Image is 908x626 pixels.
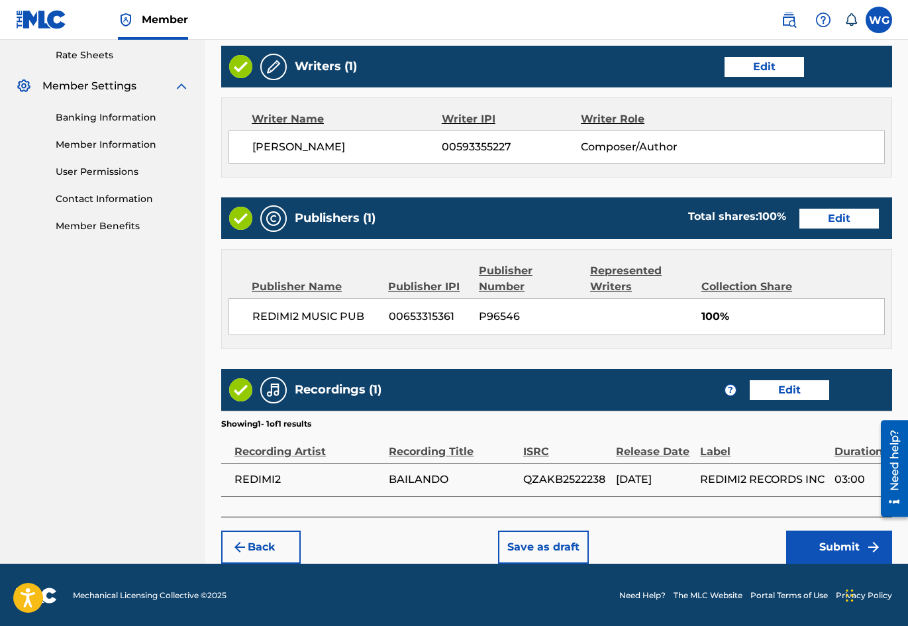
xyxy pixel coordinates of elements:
div: ISRC [523,430,610,460]
img: help [815,12,831,28]
span: [PERSON_NAME] [252,139,442,155]
img: expand [174,78,189,94]
span: REDIMI2 RECORDS INC [700,472,828,488]
span: REDIMI2 [234,472,382,488]
a: Portal Terms of Use [750,590,828,601]
img: logo [16,588,57,603]
div: Collection Share [701,279,796,295]
div: Total shares: [688,209,786,225]
span: 00593355227 [442,139,581,155]
img: Member Settings [16,78,32,94]
div: Publisher Number [479,263,580,295]
img: Valid [229,207,252,230]
img: Writers [266,59,281,75]
a: Member Information [56,138,189,152]
span: Member Settings [42,78,136,94]
span: 100 % [758,210,786,223]
button: Edit [750,380,829,400]
span: 00653315361 [389,309,470,325]
span: 100% [701,309,884,325]
button: Back [221,531,301,564]
span: P96546 [479,309,580,325]
div: Publisher IPI [388,279,469,295]
span: Mechanical Licensing Collective © 2025 [73,590,227,601]
button: Save as draft [498,531,589,564]
button: Edit [725,57,804,77]
p: Showing 1 - 1 of 1 results [221,418,311,430]
img: f7272a7cc735f4ea7f67.svg [866,539,882,555]
img: Publishers [266,211,281,227]
span: Composer/Author [581,139,707,155]
div: Recording Artist [234,430,382,460]
img: Valid [229,55,252,78]
a: Need Help? [619,590,666,601]
span: ? [725,385,736,395]
iframe: Chat Widget [842,562,908,626]
span: 03:00 [834,472,885,488]
img: 7ee5dd4eb1f8a8e3ef2f.svg [232,539,248,555]
span: QZAKB2522238 [523,472,610,488]
img: search [781,12,797,28]
a: Member Benefits [56,219,189,233]
a: Contact Information [56,192,189,206]
h5: Publishers (1) [295,211,376,226]
div: Duration [834,430,885,460]
button: Edit [799,209,879,229]
div: Writer IPI [442,111,581,127]
img: Top Rightsholder [118,12,134,28]
div: User Menu [866,7,892,33]
div: Publisher Name [252,279,378,295]
div: Release Date [616,430,693,460]
button: Submit [786,531,892,564]
div: Represented Writers [590,263,691,295]
a: The MLC Website [674,590,742,601]
div: Notifications [844,13,858,26]
span: BAILANDO [389,472,517,488]
a: Privacy Policy [836,590,892,601]
iframe: Resource Center [871,415,908,522]
div: Help [810,7,836,33]
div: Label [700,430,828,460]
span: REDIMI2 MUSIC PUB [252,309,379,325]
img: Recordings [266,382,281,398]
a: Public Search [776,7,802,33]
h5: Writers (1) [295,59,357,74]
img: MLC Logo [16,10,67,29]
div: Recording Title [389,430,517,460]
a: Banking Information [56,111,189,125]
a: User Permissions [56,165,189,179]
div: Writer Name [252,111,442,127]
a: Rate Sheets [56,48,189,62]
img: Valid [229,378,252,401]
div: Drag [846,576,854,615]
h5: Recordings (1) [295,382,381,397]
span: [DATE] [616,472,693,488]
div: Writer Role [581,111,707,127]
span: Member [142,12,188,27]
